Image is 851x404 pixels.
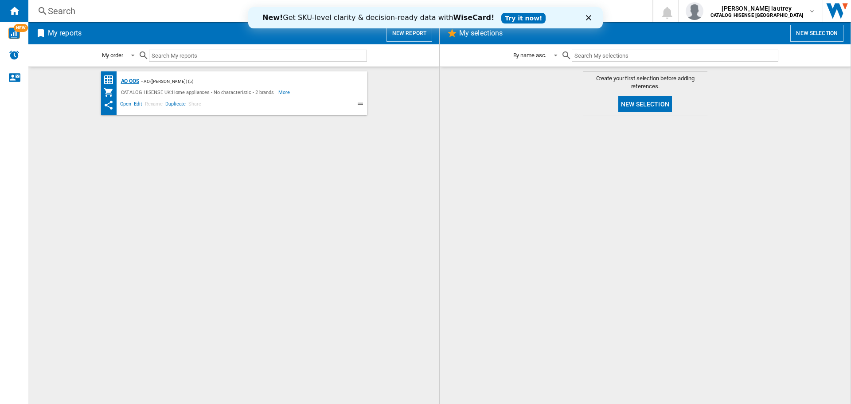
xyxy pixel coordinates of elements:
[338,8,347,13] div: Close
[144,100,164,110] span: Rename
[133,100,144,110] span: Edit
[583,75,707,90] span: Create your first selection before adding references.
[103,75,119,86] div: Price Matrix
[278,87,291,98] span: More
[139,76,349,87] div: - AO ([PERSON_NAME]) (5)
[686,2,703,20] img: profile.jpg
[149,50,367,62] input: Search My reports
[48,5,629,17] div: Search
[187,100,203,110] span: Share
[790,25,843,42] button: New selection
[710,12,804,18] b: CATALOG HISENSE [GEOGRAPHIC_DATA]
[386,25,432,42] button: New report
[572,50,778,62] input: Search My selections
[14,24,28,32] span: NEW
[9,50,20,60] img: alerts-logo.svg
[710,4,804,13] span: [PERSON_NAME] lautrey
[46,25,83,42] h2: My reports
[618,96,672,112] button: New selection
[119,87,279,98] div: CATALOG HISENSE UK:Home appliances - No characteristic - 2 brands
[8,27,20,39] img: wise-card.svg
[102,52,123,59] div: My order
[513,52,547,59] div: By name asc.
[103,100,114,110] ng-md-icon: This report has been shared with you
[103,87,119,98] div: My Assortment
[164,100,187,110] span: Duplicate
[457,25,504,42] h2: My selections
[119,100,133,110] span: Open
[119,76,139,87] div: AO OOS
[248,7,603,28] iframe: Intercom live chat banner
